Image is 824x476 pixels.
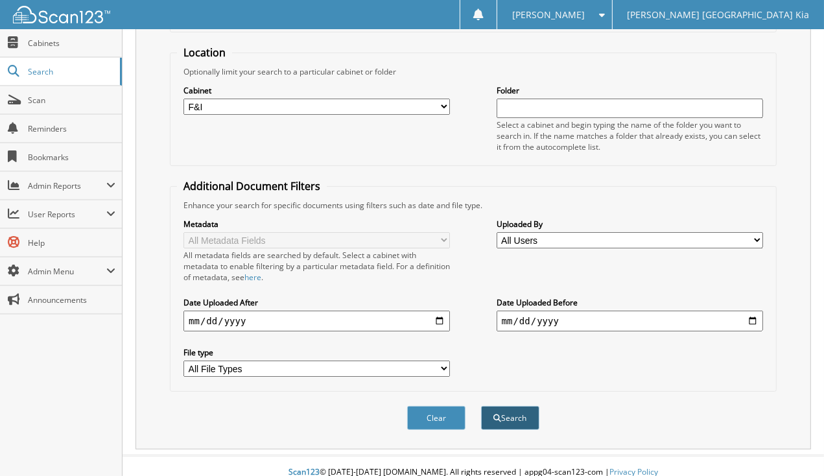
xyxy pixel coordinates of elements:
[13,6,110,23] img: scan123-logo-white.svg
[28,294,115,305] span: Announcements
[28,95,115,106] span: Scan
[497,85,763,96] label: Folder
[497,119,763,152] div: Select a cabinet and begin typing the name of the folder you want to search in. If the name match...
[497,311,763,331] input: end
[497,297,763,308] label: Date Uploaded Before
[28,237,115,248] span: Help
[177,179,327,193] legend: Additional Document Filters
[28,180,106,191] span: Admin Reports
[183,347,450,358] label: File type
[481,406,539,430] button: Search
[28,38,115,49] span: Cabinets
[183,219,450,230] label: Metadata
[183,250,450,283] div: All metadata fields are searched by default. Select a cabinet with metadata to enable filtering b...
[28,66,113,77] span: Search
[244,272,261,283] a: here
[177,66,770,77] div: Optionally limit your search to a particular cabinet or folder
[183,85,450,96] label: Cabinet
[497,219,763,230] label: Uploaded By
[28,209,106,220] span: User Reports
[177,200,770,211] div: Enhance your search for specific documents using filters such as date and file type.
[177,45,232,60] legend: Location
[28,266,106,277] span: Admin Menu
[28,123,115,134] span: Reminders
[407,406,465,430] button: Clear
[28,152,115,163] span: Bookmarks
[183,311,450,331] input: start
[627,11,809,19] span: [PERSON_NAME] [GEOGRAPHIC_DATA] Kia
[512,11,585,19] span: [PERSON_NAME]
[759,414,824,476] iframe: Chat Widget
[183,297,450,308] label: Date Uploaded After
